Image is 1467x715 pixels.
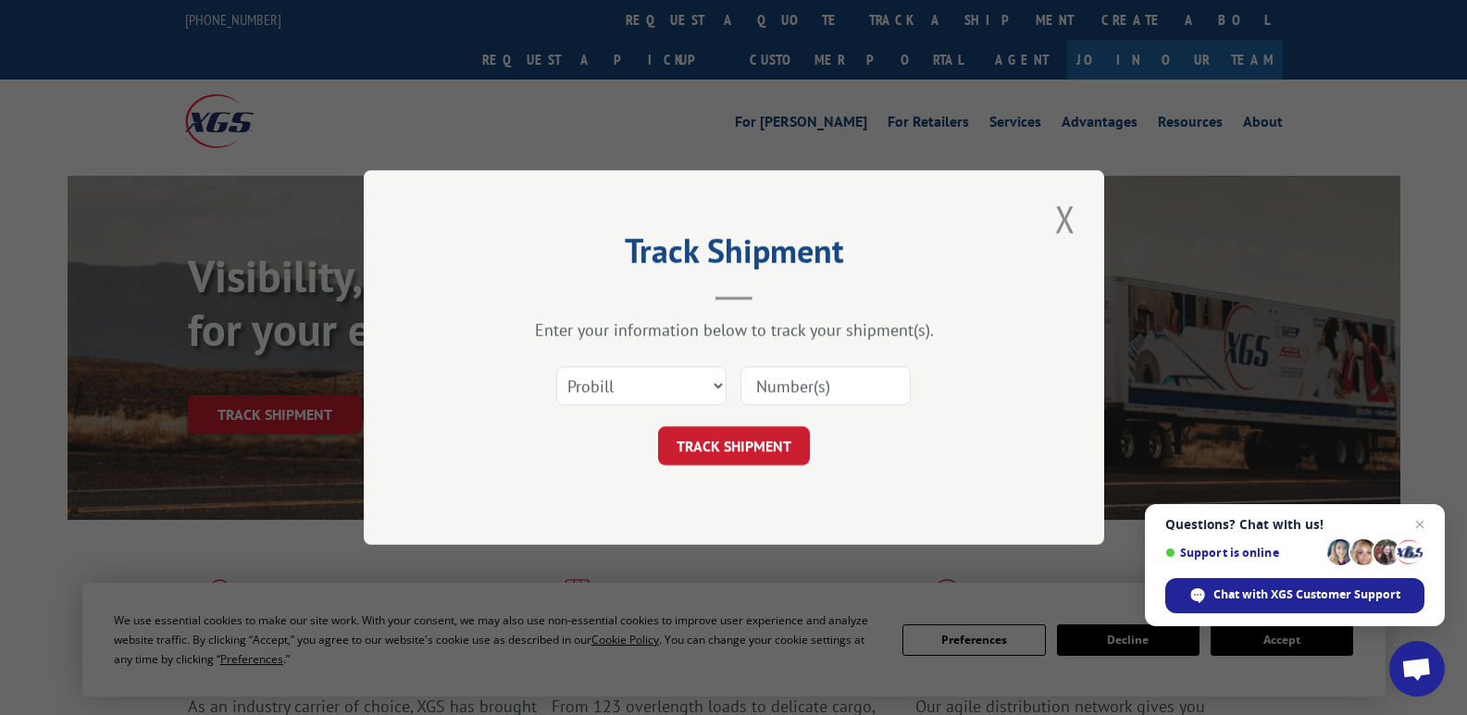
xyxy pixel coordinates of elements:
[1165,517,1424,532] span: Questions? Chat with us!
[1389,641,1445,697] a: Open chat
[1165,546,1321,560] span: Support is online
[740,366,911,405] input: Number(s)
[658,426,810,465] button: TRACK SHIPMENT
[1213,586,1400,603] span: Chat with XGS Customer Support
[1050,193,1081,244] button: Close modal
[1165,578,1424,613] span: Chat with XGS Customer Support
[456,319,1012,340] div: Enter your information below to track your shipment(s).
[456,238,1012,273] h2: Track Shipment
